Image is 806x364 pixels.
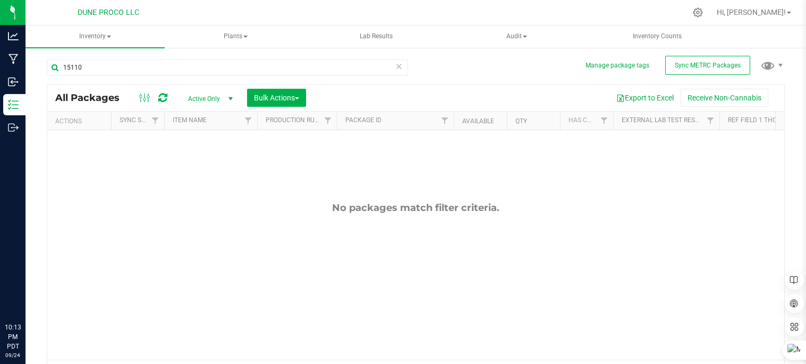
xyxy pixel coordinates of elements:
[307,26,446,48] a: Lab Results
[586,61,649,70] button: Manage package tags
[78,8,139,17] span: DUNE PROCO LLC
[8,54,19,64] inline-svg: Manufacturing
[47,202,784,214] div: No packages match filter criteria.
[47,60,408,75] input: Search Package ID, Item Name, SKU, Lot or Part Number...
[5,323,21,351] p: 10:13 PM PDT
[166,26,304,47] span: Plants
[447,26,586,47] span: Audit
[319,112,337,130] a: Filter
[55,92,130,104] span: All Packages
[173,116,207,124] a: Item Name
[728,116,777,124] a: Ref Field 1 THC
[691,7,705,18] div: Manage settings
[26,26,165,48] a: Inventory
[147,112,164,130] a: Filter
[588,26,727,48] a: Inventory Counts
[702,112,719,130] a: Filter
[681,89,768,107] button: Receive Non-Cannabis
[665,56,750,75] button: Sync METRC Packages
[8,31,19,41] inline-svg: Analytics
[675,62,741,69] span: Sync METRC Packages
[345,32,407,41] span: Lab Results
[462,117,494,125] a: Available
[8,99,19,110] inline-svg: Inventory
[596,112,613,130] a: Filter
[266,116,319,124] a: Production Run
[8,122,19,133] inline-svg: Outbound
[560,112,613,130] th: Has COA
[247,89,306,107] button: Bulk Actions
[8,77,19,87] inline-svg: Inbound
[5,351,21,359] p: 09/24
[618,32,696,41] span: Inventory Counts
[240,112,257,130] a: Filter
[11,279,43,311] iframe: Resource center
[515,117,527,125] a: Qty
[166,26,305,48] a: Plants
[609,89,681,107] button: Export to Excel
[447,26,586,48] a: Audit
[254,94,299,102] span: Bulk Actions
[55,117,107,125] div: Actions
[717,8,786,16] span: Hi, [PERSON_NAME]!
[345,116,381,124] a: Package ID
[120,116,160,124] a: Sync Status
[622,116,705,124] a: External Lab Test Result
[395,60,403,73] span: Clear
[436,112,454,130] a: Filter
